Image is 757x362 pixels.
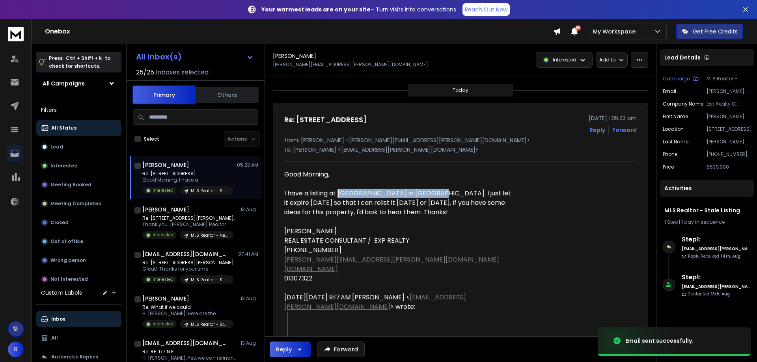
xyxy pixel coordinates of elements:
div: Forward [612,126,637,134]
p: First Name [663,113,688,120]
p: MLS Realtor - Stale Listing [707,76,751,82]
button: All Inbox(s) [130,49,260,65]
button: Others [196,86,259,104]
p: to: [PERSON_NAME] <[EMAIL_ADDRESS][PERSON_NAME][DOMAIN_NAME]> [284,146,637,154]
a: [DOMAIN_NAME] [284,264,338,273]
h1: [PERSON_NAME] [142,295,189,303]
p: 05:23 AM [237,162,258,168]
p: Re: RE: 177 N El [142,349,237,355]
div: Activities [660,180,754,197]
p: MLS Realtor - Stale Listing [191,277,229,283]
p: from: [PERSON_NAME] <[PERSON_NAME][EMAIL_ADDRESS][PERSON_NAME][DOMAIN_NAME]> [284,136,637,144]
p: Good Morning, I have a [142,177,233,183]
h3: Filters [36,104,121,115]
h6: [EMAIL_ADDRESS][PERSON_NAME][DOMAIN_NAME] [682,246,751,252]
button: Reply [589,126,605,134]
p: Press to check for shortcuts. [49,54,110,70]
p: Email [663,88,676,95]
p: Interested [153,187,173,193]
p: Contacted [688,291,730,297]
button: Out of office [36,234,121,249]
button: Wrong person [36,252,121,268]
p: MLS Realtor - New Listing [191,232,229,238]
p: Interested [153,277,173,282]
p: [PERSON_NAME] [707,139,751,145]
button: R [8,342,24,357]
p: Re: [STREET_ADDRESS][PERSON_NAME], [142,215,235,221]
button: Reply [270,342,311,357]
button: Meeting Booked [36,177,121,193]
p: [STREET_ADDRESS] [707,126,751,132]
p: Closed [50,219,69,226]
h1: All Inbox(s) [136,53,182,61]
p: Interested [553,57,576,63]
p: Phone [663,151,677,158]
button: Meeting Completed [36,196,121,212]
p: [DATE] : 05:23 am [589,114,637,122]
h1: Re: [STREET_ADDRESS] [284,114,367,125]
div: I have a listing at [GEOGRAPHIC_DATA] in [GEOGRAPHIC_DATA]. I just let it expire [DATE] so that I... [284,189,515,217]
button: All Campaigns [36,76,121,91]
div: Email sent successfully. [625,337,694,345]
a: [EMAIL_ADDRESS][PERSON_NAME][DOMAIN_NAME] [284,293,466,311]
p: All Status [51,125,76,131]
p: Reach Out Now [465,6,507,13]
p: Interested [153,232,173,238]
p: Out of office [50,238,83,245]
button: Inbox [36,311,121,327]
img: logo [8,27,24,41]
p: Hi [PERSON_NAME], Here are the [142,310,233,317]
p: 13 Aug [241,340,258,346]
p: Add to [599,57,615,63]
div: [PERSON_NAME] REAL ESTATE CONSULTANT / EXP REALTY [PHONE_NUMBER] 01307322 [284,226,515,283]
p: Price [663,164,674,170]
span: Ctrl + Shift + k [65,54,103,63]
p: Lead Details [664,54,701,61]
button: All Status [36,120,121,136]
p: Hi [PERSON_NAME], Yes, we can refinance [142,355,237,361]
p: MLS Realtor - Stale Listing [191,188,229,194]
p: Campaign [663,76,690,82]
p: Lead [50,144,63,150]
p: – Turn visits into conversations [261,6,456,13]
span: 14th, Aug [721,253,740,259]
button: Get Free Credits [676,24,743,39]
button: All [36,330,121,346]
strong: Your warmest leads are on your site [261,6,371,13]
h3: Inboxes selected [156,68,209,77]
p: Last Name [663,139,688,145]
p: Get Free Credits [693,28,738,35]
button: Primary [132,85,196,104]
h3: Custom Labels [41,289,82,297]
p: [PERSON_NAME][EMAIL_ADDRESS][PERSON_NAME][DOMAIN_NAME] [273,61,428,68]
p: $539,900 [707,164,751,170]
p: Inbox [51,316,65,322]
span: 1 Step [664,219,678,225]
p: Interested [153,321,173,327]
a: [PERSON_NAME][EMAIL_ADDRESS][PERSON_NAME][DOMAIN_NAME] [284,255,499,264]
h1: All Campaigns [43,80,85,87]
div: [DATE][DATE] 9:17 AM [PERSON_NAME] < > wrote: [284,293,515,312]
p: Wrong person [50,257,86,264]
p: [PHONE_NUMBER] [707,151,751,158]
h6: Step 1 : [682,235,751,244]
p: My Workspace [593,28,639,35]
h1: Onebox [45,27,553,36]
button: Campaign [663,76,699,82]
p: Not Interested [50,276,88,282]
button: Forward [317,342,365,357]
h1: [PERSON_NAME] [142,206,189,213]
p: MLS Realtor - Stale Listing [191,321,229,327]
a: Reach Out Now [462,3,510,16]
p: Interested [50,163,78,169]
span: 25 / 25 [136,68,154,77]
p: Thank you. [PERSON_NAME] Realtor [142,221,235,228]
button: Not Interested [36,271,121,287]
h1: [EMAIL_ADDRESS][DOMAIN_NAME] [142,250,229,258]
p: Automatic Replies [51,354,98,360]
h1: MLS Realtor - Stale Listing [664,206,749,214]
h6: Step 1 : [682,273,751,282]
